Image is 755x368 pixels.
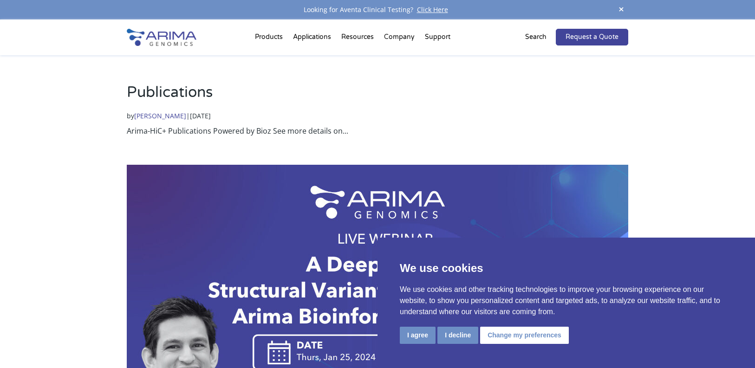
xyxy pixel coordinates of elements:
[400,327,436,344] button: I agree
[127,29,196,46] img: Arima-Genomics-logo
[413,5,452,14] a: Click Here
[480,327,569,344] button: Change my preferences
[127,84,213,101] a: Publications
[127,82,628,137] article: Arima-HiC+ Publications Powered by Bioz See more details on...
[190,111,211,120] span: [DATE]
[400,260,733,277] p: We use cookies
[400,284,733,317] p: We use cookies and other tracking technologies to improve your browsing experience on our website...
[525,31,547,43] p: Search
[134,111,186,120] a: [PERSON_NAME]
[127,4,628,16] div: Looking for Aventa Clinical Testing?
[556,29,628,45] a: Request a Quote
[127,110,628,122] p: by |
[437,327,478,344] button: I decline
